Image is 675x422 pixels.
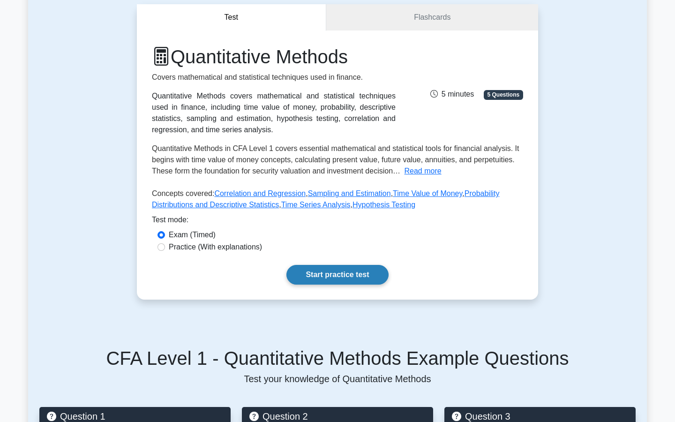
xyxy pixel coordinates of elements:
[214,189,306,197] a: Correlation and Regression
[152,90,396,136] div: Quantitative Methods covers mathematical and statistical techniques used in finance, including ti...
[152,72,396,83] p: Covers mathematical and statistical techniques used in finance.
[47,411,223,422] h5: Question 1
[430,90,474,98] span: 5 minutes
[152,188,523,214] p: Concepts covered: , , , , ,
[484,90,523,99] span: 5 Questions
[405,166,442,177] button: Read more
[352,201,415,209] a: Hypothesis Testing
[152,144,519,175] span: Quantitative Methods in CFA Level 1 covers essential mathematical and statistical tools for finan...
[39,373,636,384] p: Test your knowledge of Quantitative Methods
[452,411,628,422] h5: Question 3
[152,45,396,68] h1: Quantitative Methods
[308,189,391,197] a: Sampling and Estimation
[39,347,636,369] h5: CFA Level 1 - Quantitative Methods Example Questions
[326,4,538,31] a: Flashcards
[137,4,326,31] button: Test
[169,229,216,241] label: Exam (Timed)
[169,241,262,253] label: Practice (With explanations)
[286,265,388,285] a: Start practice test
[393,189,462,197] a: Time Value of Money
[152,214,523,229] div: Test mode:
[281,201,351,209] a: Time Series Analysis
[249,411,426,422] h5: Question 2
